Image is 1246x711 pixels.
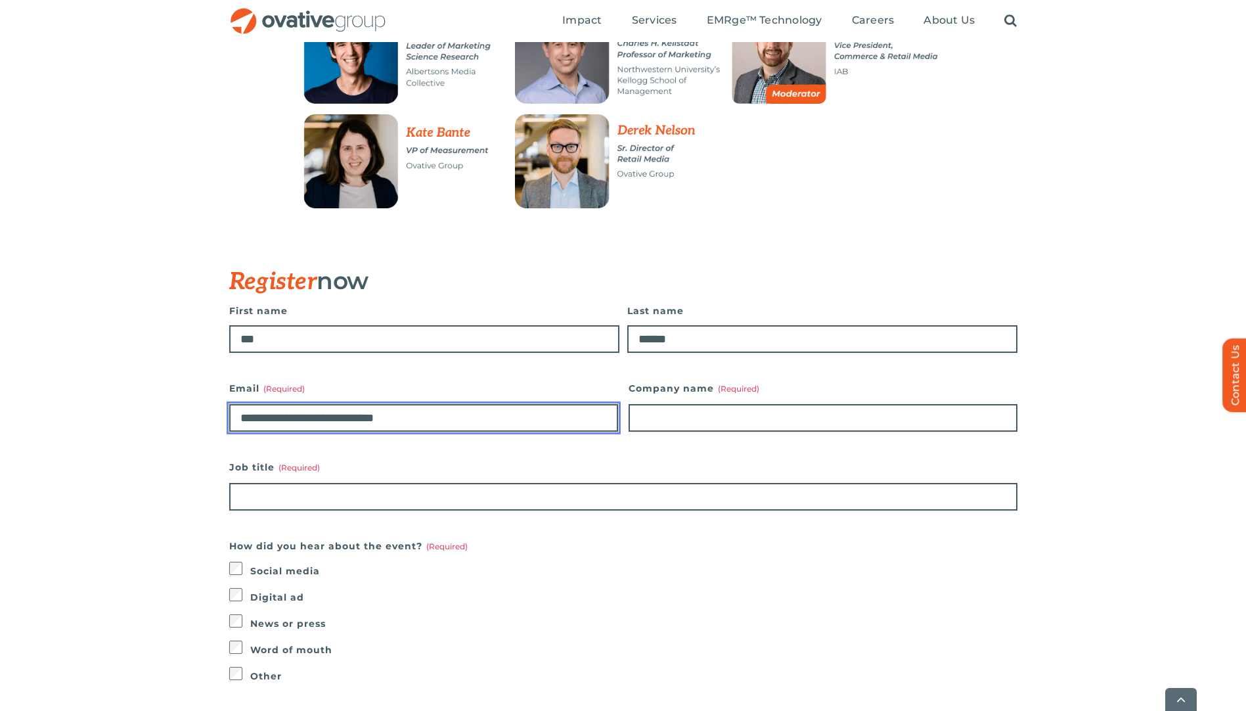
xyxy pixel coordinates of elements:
[852,14,895,28] a: Careers
[426,541,468,551] span: (Required)
[562,14,602,27] span: Impact
[229,379,618,398] label: Email
[718,384,759,394] span: (Required)
[632,14,677,28] a: Services
[229,7,387,19] a: OG_Full_horizontal_RGB
[229,302,619,320] label: First name
[1004,14,1017,28] a: Search
[629,379,1017,398] label: Company name
[250,562,1017,580] label: Social media
[250,588,1017,607] label: Digital ad
[707,14,822,27] span: EMRge™ Technology
[229,267,952,295] h3: now
[263,384,305,394] span: (Required)
[923,14,975,28] a: About Us
[229,458,1017,476] label: Job title
[923,14,975,27] span: About Us
[229,537,468,555] legend: How did you hear about the event?
[250,641,1017,659] label: Word of mouth
[627,302,1017,320] label: Last name
[250,614,1017,633] label: News or press
[562,14,602,28] a: Impact
[250,667,1017,685] label: Other
[852,14,895,27] span: Careers
[632,14,677,27] span: Services
[229,267,317,296] span: Register
[707,14,822,28] a: EMRge™ Technology
[278,463,320,472] span: (Required)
